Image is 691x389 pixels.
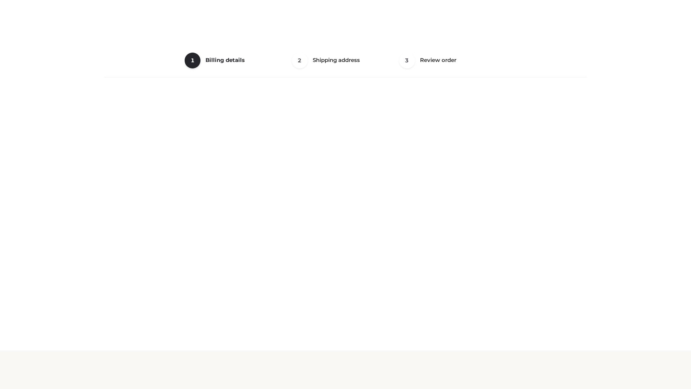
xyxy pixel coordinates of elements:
span: Billing details [206,57,245,63]
span: Shipping address [313,57,360,63]
span: 3 [399,53,415,68]
span: 2 [292,53,308,68]
span: Review order [420,57,456,63]
span: 1 [185,53,200,68]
